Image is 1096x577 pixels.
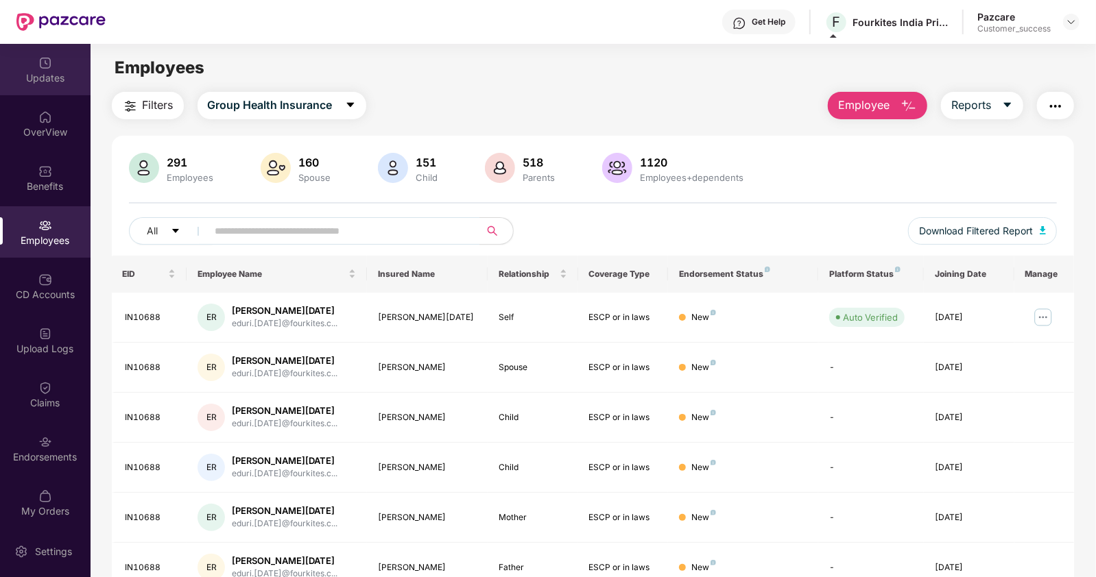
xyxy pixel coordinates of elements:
[232,354,337,367] div: [PERSON_NAME][DATE]
[838,97,890,114] span: Employee
[38,56,52,70] img: svg+xml;base64,PHN2ZyBpZD0iVXBkYXRlZCIgeG1sbnM9Imh0dHA6Ly93d3cudzMub3JnLzIwMDAvc3ZnIiB3aWR0aD0iMj...
[521,156,558,169] div: 518
[126,311,176,324] div: IN10688
[378,153,408,183] img: svg+xml;base64,PHN2ZyB4bWxucz0iaHR0cDovL3d3dy53My5vcmcvMjAwMC9zdmciIHhtbG5zOnhsaW5rPSJodHRwOi8vd3...
[833,14,841,30] span: F
[711,360,716,365] img: svg+xml;base64,PHN2ZyB4bWxucz0iaHR0cDovL3d3dy53My5vcmcvMjAwMC9zdmciIHdpZHRoPSI4IiBoZWlnaHQ9IjgiIH...
[38,164,52,178] img: svg+xml;base64,PHN2ZyBpZD0iQmVuZWZpdHMiIHhtbG5zPSJodHRwOi8vd3d3LnczLm9yZy8yMDAwL3N2ZyIgd2lkdGg9Ij...
[901,98,917,114] img: svg+xml;base64,PHN2ZyB4bWxucz0iaHR0cDovL3d3dy53My5vcmcvMjAwMC9zdmciIHhtbG5zOnhsaW5rPSJodHRwOi8vd3...
[198,269,346,280] span: Employee Name
[147,223,158,238] span: All
[232,504,337,517] div: [PERSON_NAME][DATE]
[38,110,52,124] img: svg+xml;base64,PHN2ZyBpZD0iSG9tZSIgeG1sbnM9Imh0dHA6Ly93d3cudzMub3JnLzIwMDAvc3ZnIiB3aWR0aD0iMjAiIG...
[232,367,337,380] div: eduri.[DATE]@fourkites.c...
[935,411,1003,424] div: [DATE]
[198,92,366,119] button: Group Health Insurancecaret-down
[126,361,176,374] div: IN10688
[691,411,716,424] div: New
[1066,16,1077,27] img: svg+xml;base64,PHN2ZyBpZD0iRHJvcGRvd24tMzJ4MzIiIHhtbG5zPSJodHRwOi8vd3d3LnczLm9yZy8yMDAwL3N2ZyIgd2...
[296,156,334,169] div: 160
[165,156,217,169] div: 291
[479,217,514,245] button: search
[367,256,487,293] th: Insured Name
[38,273,52,286] img: svg+xml;base64,PHN2ZyBpZD0iQ0RfQWNjb3VudHMiIGRhdGEtbmFtZT0iQ0QgQWNjb3VudHMiIHhtbG5zPSJodHRwOi8vd3...
[521,172,558,183] div: Parents
[941,92,1023,119] button: Reportscaret-down
[129,153,159,183] img: svg+xml;base64,PHN2ZyB4bWxucz0iaHR0cDovL3d3dy53My5vcmcvMjAwMC9zdmciIHhtbG5zOnhsaW5rPSJodHRwOi8vd3...
[126,411,176,424] div: IN10688
[589,561,658,574] div: ESCP or in laws
[818,343,924,393] td: -
[691,361,716,374] div: New
[232,517,337,530] div: eduri.[DATE]@fourkites.c...
[187,256,367,293] th: Employee Name
[765,267,770,272] img: svg+xml;base64,PHN2ZyB4bWxucz0iaHR0cDovL3d3dy53My5vcmcvMjAwMC9zdmciIHdpZHRoPSI4IiBoZWlnaHQ9IjgiIH...
[818,393,924,443] td: -
[691,561,716,574] div: New
[378,411,476,424] div: [PERSON_NAME]
[638,156,747,169] div: 1120
[589,311,658,324] div: ESCP or in laws
[198,354,225,381] div: ER
[1047,98,1064,114] img: svg+xml;base64,PHN2ZyB4bWxucz0iaHR0cDovL3d3dy53My5vcmcvMjAwMC9zdmciIHdpZHRoPSIyNCIgaGVpZ2h0PSIyNC...
[38,435,52,449] img: svg+xml;base64,PHN2ZyBpZD0iRW5kb3JzZW1lbnRzIiB4bWxucz0iaHR0cDovL3d3dy53My5vcmcvMjAwMC9zdmciIHdpZH...
[165,172,217,183] div: Employees
[126,461,176,474] div: IN10688
[1014,256,1075,293] th: Manage
[38,327,52,341] img: svg+xml;base64,PHN2ZyBpZD0iVXBsb2FkX0xvZ3MiIGRhdGEtbmFtZT0iVXBsb2FkIExvZ3MiIHhtbG5zPSJodHRwOi8vd3...
[499,461,567,474] div: Child
[829,269,913,280] div: Platform Status
[198,404,225,431] div: ER
[691,511,716,524] div: New
[126,511,176,524] div: IN10688
[935,561,1003,574] div: [DATE]
[499,361,567,374] div: Spouse
[499,561,567,574] div: Father
[895,267,901,272] img: svg+xml;base64,PHN2ZyB4bWxucz0iaHR0cDovL3d3dy53My5vcmcvMjAwMC9zdmciIHdpZHRoPSI4IiBoZWlnaHQ9IjgiIH...
[691,311,716,324] div: New
[38,219,52,232] img: svg+xml;base64,PHN2ZyBpZD0iRW1wbG95ZWVzIiB4bWxucz0iaHR0cDovL3d3dy53My5vcmcvMjAwMC9zdmciIHdpZHRoPS...
[977,10,1051,23] div: Pazcare
[232,304,337,317] div: [PERSON_NAME][DATE]
[123,269,166,280] span: EID
[198,304,225,331] div: ER
[378,511,476,524] div: [PERSON_NAME]
[818,493,924,543] td: -
[935,311,1003,324] div: [DATE]
[578,256,669,293] th: Coverage Type
[112,92,184,119] button: Filters
[378,561,476,574] div: [PERSON_NAME]
[232,404,337,417] div: [PERSON_NAME][DATE]
[638,172,747,183] div: Employees+dependents
[38,489,52,503] img: svg+xml;base64,PHN2ZyBpZD0iTXlfT3JkZXJzIiBkYXRhLW5hbWU9Ik15IE9yZGVycyIgeG1sbnM9Imh0dHA6Ly93d3cudz...
[296,172,334,183] div: Spouse
[499,269,557,280] span: Relationship
[208,97,333,114] span: Group Health Insurance
[711,310,716,315] img: svg+xml;base64,PHN2ZyB4bWxucz0iaHR0cDovL3d3dy53My5vcmcvMjAwMC9zdmciIHdpZHRoPSI4IiBoZWlnaHQ9IjgiIH...
[126,561,176,574] div: IN10688
[31,545,76,558] div: Settings
[935,461,1003,474] div: [DATE]
[143,97,174,114] span: Filters
[378,311,476,324] div: [PERSON_NAME][DATE]
[602,153,632,183] img: svg+xml;base64,PHN2ZyB4bWxucz0iaHR0cDovL3d3dy53My5vcmcvMjAwMC9zdmciIHhtbG5zOnhsaW5rPSJodHRwOi8vd3...
[499,311,567,324] div: Self
[711,510,716,515] img: svg+xml;base64,PHN2ZyB4bWxucz0iaHR0cDovL3d3dy53My5vcmcvMjAwMC9zdmciIHdpZHRoPSI4IiBoZWlnaHQ9IjgiIH...
[14,545,28,558] img: svg+xml;base64,PHN2ZyBpZD0iU2V0dGluZy0yMHgyMCIgeG1sbnM9Imh0dHA6Ly93d3cudzMub3JnLzIwMDAvc3ZnIiB3aW...
[16,13,106,31] img: New Pazcare Logo
[479,225,506,236] span: search
[198,504,225,531] div: ER
[115,58,204,77] span: Employees
[589,461,658,474] div: ESCP or in laws
[485,153,515,183] img: svg+xml;base64,PHN2ZyB4bWxucz0iaHR0cDovL3d3dy53My5vcmcvMjAwMC9zdmciIHhtbG5zOnhsaW5rPSJodHRwOi8vd3...
[129,217,213,245] button: Allcaret-down
[38,381,52,395] img: svg+xml;base64,PHN2ZyBpZD0iQ2xhaW0iIHhtbG5zPSJodHRwOi8vd3d3LnczLm9yZy8yMDAwL3N2ZyIgd2lkdGg9IjIwIi...
[345,99,356,112] span: caret-down
[711,410,716,415] img: svg+xml;base64,PHN2ZyB4bWxucz0iaHR0cDovL3d3dy53My5vcmcvMjAwMC9zdmciIHdpZHRoPSI4IiBoZWlnaHQ9IjgiIH...
[488,256,578,293] th: Relationship
[818,443,924,493] td: -
[499,511,567,524] div: Mother
[589,511,658,524] div: ESCP or in laws
[908,217,1058,245] button: Download Filtered Report
[1040,226,1047,234] img: svg+xml;base64,PHN2ZyB4bWxucz0iaHR0cDovL3d3dy53My5vcmcvMjAwMC9zdmciIHhtbG5zOnhsaW5rPSJodHRwOi8vd3...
